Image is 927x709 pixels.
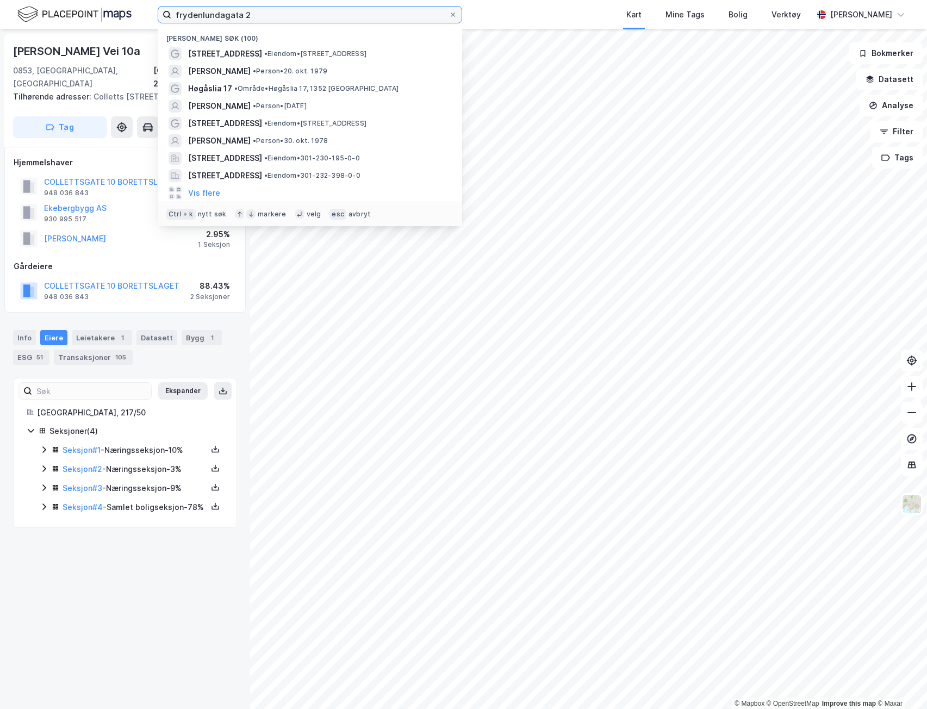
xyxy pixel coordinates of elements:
div: 948 036 843 [44,293,89,301]
span: • [264,154,267,162]
button: Datasett [856,69,923,90]
a: Seksjon#3 [63,483,102,493]
span: • [253,102,256,110]
div: Hjemmelshaver [14,156,237,169]
a: Mapbox [735,700,764,707]
button: Tag [13,116,107,138]
div: nytt søk [198,210,227,219]
iframe: Chat Widget [873,657,927,709]
div: - Næringsseksjon - 9% [63,482,207,495]
div: esc [329,209,346,220]
span: [STREET_ADDRESS] [188,152,262,165]
span: Person • [DATE] [253,102,307,110]
a: Seksjon#1 [63,445,101,455]
a: Seksjon#4 [63,502,103,512]
div: - Næringsseksjon - 10% [63,444,207,457]
span: Eiendom • [STREET_ADDRESS] [264,49,366,58]
div: Info [13,330,36,345]
button: Tags [872,147,923,169]
div: Kontrollprogram for chat [873,657,927,709]
div: [PERSON_NAME] [830,8,892,21]
div: 105 [113,352,128,363]
span: Person • 20. okt. 1979 [253,67,327,76]
div: - Samlet boligseksjon - 78% [63,501,207,514]
span: • [264,119,267,127]
button: Ekspander [158,382,208,400]
div: Seksjoner ( 4 ) [49,425,223,438]
div: Mine Tags [665,8,705,21]
div: Leietakere [72,330,132,345]
div: 1 [117,332,128,343]
button: Vis flere [188,186,220,200]
span: • [253,136,256,145]
span: Eiendom • 301-230-195-0-0 [264,154,360,163]
span: • [264,171,267,179]
button: Bokmerker [849,42,923,64]
div: [PERSON_NAME] Vei 10a [13,42,142,60]
span: • [234,84,238,92]
div: 2 Seksjoner [190,293,230,301]
div: 51 [34,352,45,363]
div: Bolig [729,8,748,21]
input: Søk på adresse, matrikkel, gårdeiere, leietakere eller personer [171,7,449,23]
div: [GEOGRAPHIC_DATA], 217/50 [37,406,223,419]
span: Eiendom • [STREET_ADDRESS] [264,119,366,128]
span: [STREET_ADDRESS] [188,169,262,182]
div: Transaksjoner [54,350,133,365]
div: Gårdeiere [14,260,237,273]
span: [STREET_ADDRESS] [188,117,262,130]
span: Eiendom • 301-232-398-0-0 [264,171,360,180]
span: Person • 30. okt. 1978 [253,136,328,145]
div: Colletts [STREET_ADDRESS] [13,90,228,103]
div: [PERSON_NAME] søk (100) [158,26,462,45]
div: velg [307,210,321,219]
div: [GEOGRAPHIC_DATA], 217/50 [153,64,237,90]
div: Datasett [136,330,177,345]
span: Høgåslia 17 [188,82,232,95]
div: Eiere [40,330,67,345]
div: 948 036 843 [44,189,89,197]
div: Kart [626,8,642,21]
a: Improve this map [822,700,876,707]
button: Analyse [860,95,923,116]
span: Tilhørende adresser: [13,92,94,101]
span: • [253,67,256,75]
div: 88.43% [190,279,230,293]
div: Verktøy [772,8,801,21]
img: logo.f888ab2527a4732fd821a326f86c7f29.svg [17,5,132,24]
div: 930 995 517 [44,215,86,223]
span: [PERSON_NAME] [188,65,251,78]
span: [STREET_ADDRESS] [188,47,262,60]
span: Område • Høgåslia 17, 1352 [GEOGRAPHIC_DATA] [234,84,399,93]
span: [PERSON_NAME] [188,99,251,113]
span: [PERSON_NAME] [188,134,251,147]
div: avbryt [349,210,371,219]
div: Bygg [182,330,222,345]
div: 2.95% [198,228,230,241]
div: markere [258,210,286,219]
a: OpenStreetMap [767,700,819,707]
div: 1 [207,332,217,343]
div: 0853, [GEOGRAPHIC_DATA], [GEOGRAPHIC_DATA] [13,64,153,90]
span: • [264,49,267,58]
div: 1 Seksjon [198,240,230,249]
div: Ctrl + k [166,209,196,220]
a: Seksjon#2 [63,464,102,474]
input: Søk [32,383,151,399]
div: ESG [13,350,49,365]
div: - Næringsseksjon - 3% [63,463,207,476]
img: Z [901,494,922,514]
button: Filter [870,121,923,142]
